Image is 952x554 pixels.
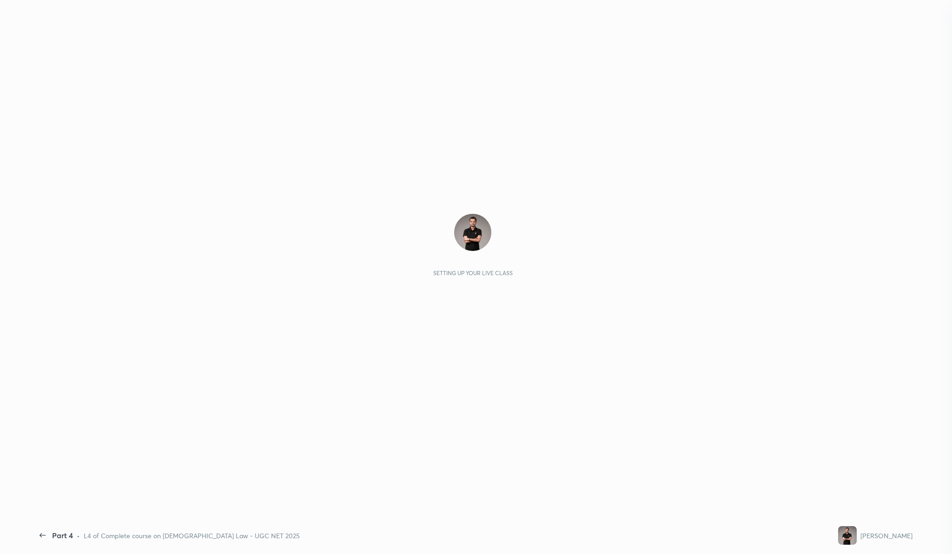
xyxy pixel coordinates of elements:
[838,526,857,545] img: 9f6949702e7c485d94fd61f2cce3248e.jpg
[433,270,513,277] div: Setting up your live class
[77,531,80,541] div: •
[454,214,491,251] img: 9f6949702e7c485d94fd61f2cce3248e.jpg
[860,531,912,541] div: [PERSON_NAME]
[84,531,300,541] div: L4 of Complete course on [DEMOGRAPHIC_DATA] Law - UGC NET 2025
[52,530,73,541] div: Part 4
